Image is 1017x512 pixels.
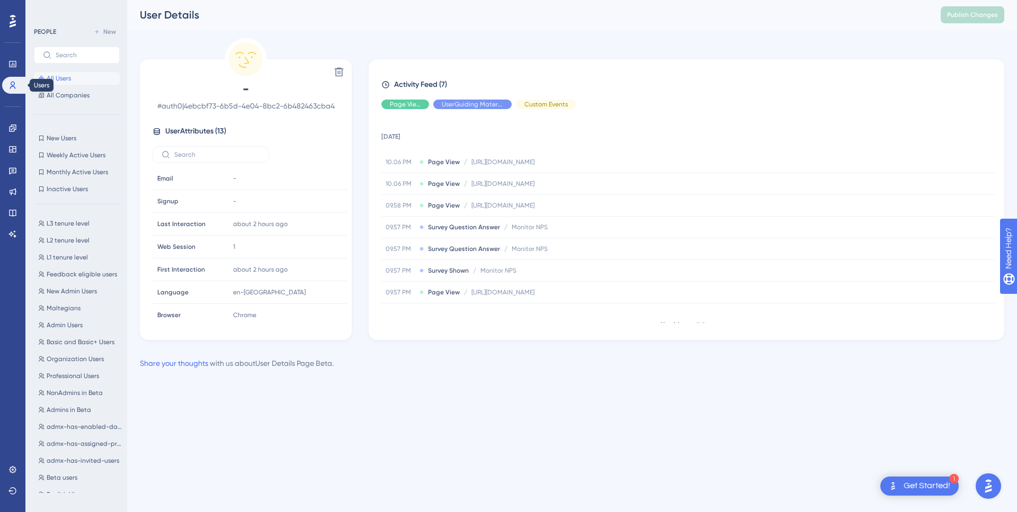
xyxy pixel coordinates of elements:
span: Browser [157,311,181,319]
span: Survey Question Answer [428,245,500,253]
span: UserGuiding Material [442,100,503,109]
span: / [464,201,467,210]
span: admx-has-invited-users [47,456,119,465]
span: Maltegians [47,304,81,312]
span: Page View [428,288,460,297]
button: All Companies [34,89,120,102]
span: Beta users [47,473,77,482]
span: 10.06 PM [386,179,415,188]
span: / [464,288,467,297]
span: [URL][DOMAIN_NAME] [471,288,534,297]
span: 09.58 PM [386,201,415,210]
span: Page View [428,179,460,188]
button: Basic and Basic+ Users [34,336,126,348]
span: / [504,223,507,231]
span: Organization Users [47,355,104,363]
span: Last Interaction [157,220,206,228]
span: Survey Question Answer [428,223,500,231]
span: Weekly Active Users [47,151,105,159]
button: Beta users [34,471,126,484]
time: about 2 hours ago [233,220,288,228]
button: admx-has-assigned-product [34,437,126,450]
span: Basic and Basic+ Users [47,338,114,346]
input: Search [174,151,260,158]
span: Publish Changes [947,11,998,19]
button: NonAdmins in Beta [34,387,126,399]
span: / [464,158,467,166]
span: [URL][DOMAIN_NAME] [471,179,534,188]
div: Get Started! [904,480,950,492]
div: PEOPLE [34,28,56,36]
button: admx-has-enabled-data-source [34,420,126,433]
span: # auth0|4ebcbf73-6b5d-4e04-8bc2-6b482463cba4 [153,100,339,112]
span: 09.57 PM [386,288,415,297]
button: L2 tenure level [34,234,126,247]
span: New Admin Users [47,287,97,295]
span: - [233,197,236,205]
button: L1 tenure level [34,251,126,264]
button: Weekly Active Users [34,149,120,161]
span: First Interaction [157,265,205,274]
button: Monthly Active Users [34,166,120,178]
div: with us about User Details Page Beta . [140,357,334,370]
span: Custom Events [524,100,568,109]
span: All Companies [47,91,90,100]
span: Page View [428,201,460,210]
div: User Details [140,7,914,22]
span: 1 [233,242,235,251]
span: Page View [390,100,421,109]
span: admx-has-assigned-product [47,439,122,448]
span: [URL][DOMAIN_NAME] [471,158,534,166]
time: about 2 hours ago [233,266,288,273]
button: Admin Users [34,319,126,331]
span: L1 tenure level [47,253,88,262]
span: Monitor NPS [512,245,548,253]
span: L3 tenure level [47,219,90,228]
button: Maltegians [34,302,126,315]
span: NonAdmins in Beta [47,389,103,397]
span: / [464,179,467,188]
span: 09.57 PM [386,223,415,231]
span: [URL][DOMAIN_NAME] [471,201,534,210]
button: English UI [34,488,126,501]
button: Inactive Users [34,183,120,195]
span: Feedback eligible users [47,270,117,279]
span: Admin Users [47,321,83,329]
a: Share your thoughts [140,359,208,367]
button: Publish Changes [941,6,1004,23]
span: Activity Feed (7) [394,78,447,91]
span: Signup [157,197,179,205]
button: New Admin Users [34,285,126,298]
span: Language [157,288,189,297]
span: Need Help? [25,3,66,15]
div: 1 [949,474,959,483]
span: L2 tenure level [47,236,90,245]
iframe: UserGuiding AI Assistant Launcher [973,470,1004,502]
span: - [233,174,236,183]
span: Page View [428,158,460,166]
td: [DATE] [381,118,995,151]
button: All Users [34,72,120,85]
span: English UI [47,490,75,499]
span: 09.57 PM [386,266,415,275]
span: 10.06 PM [386,158,415,166]
span: admx-has-enabled-data-source [47,423,122,431]
button: Professional Users [34,370,126,382]
span: All Users [47,74,71,83]
button: New [90,25,120,38]
span: - [153,80,339,97]
div: No older activity. [381,320,989,329]
span: 09.57 PM [386,245,415,253]
button: Feedback eligible users [34,268,126,281]
img: launcher-image-alternative-text [887,480,899,492]
span: Web Session [157,242,195,251]
span: Professional Users [47,372,99,380]
button: New Users [34,132,120,145]
span: / [473,266,476,275]
button: Admins in Beta [34,403,126,416]
button: Organization Users [34,353,126,365]
button: admx-has-invited-users [34,454,126,467]
span: Monthly Active Users [47,168,108,176]
span: / [504,245,507,253]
